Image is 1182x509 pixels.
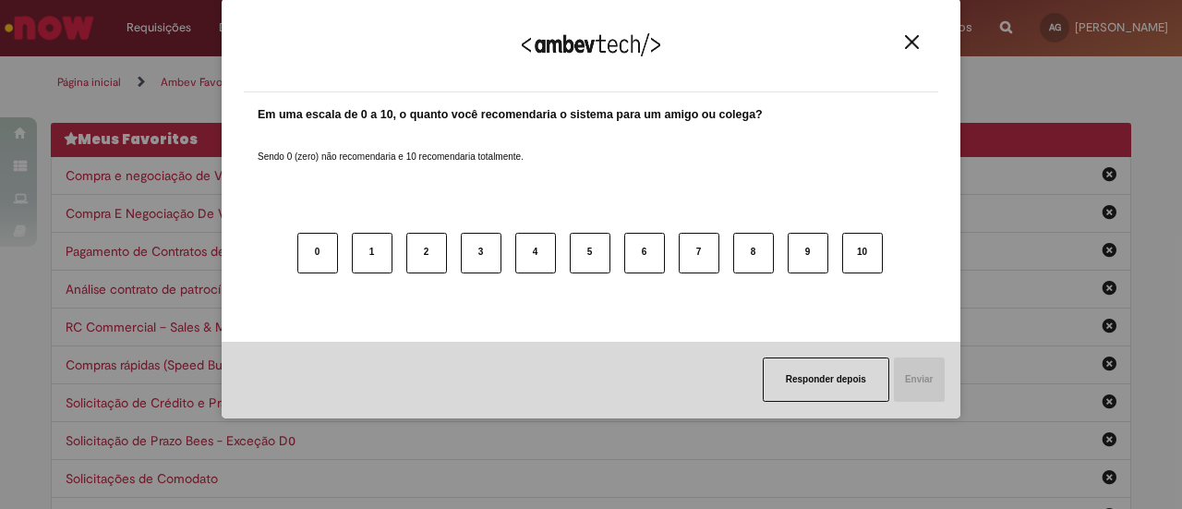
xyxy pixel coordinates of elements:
[570,233,610,273] button: 5
[905,35,919,49] img: Close
[899,34,924,50] button: Close
[522,33,660,56] img: Logo Ambevtech
[842,233,883,273] button: 10
[515,233,556,273] button: 4
[352,233,392,273] button: 1
[679,233,719,273] button: 7
[788,233,828,273] button: 9
[297,233,338,273] button: 0
[461,233,501,273] button: 3
[406,233,447,273] button: 2
[258,128,524,164] label: Sendo 0 (zero) não recomendaria e 10 recomendaria totalmente.
[258,106,763,124] label: Em uma escala de 0 a 10, o quanto você recomendaria o sistema para um amigo ou colega?
[733,233,774,273] button: 8
[624,233,665,273] button: 6
[763,358,889,402] button: Responder depois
